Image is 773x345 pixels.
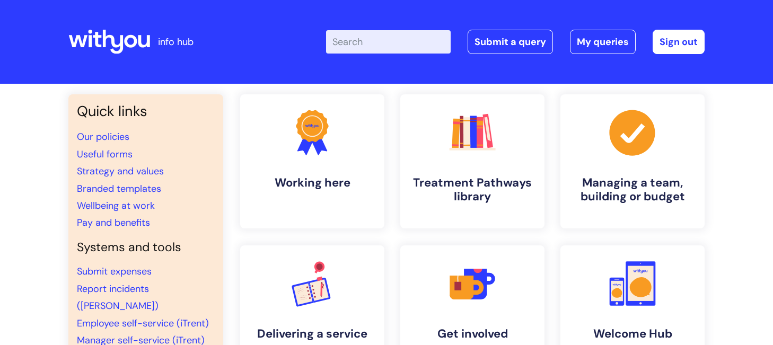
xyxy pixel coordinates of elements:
a: Treatment Pathways library [400,94,544,228]
h4: Treatment Pathways library [409,176,536,204]
a: Useful forms [77,148,133,161]
a: Submit a query [468,30,553,54]
a: My queries [570,30,636,54]
a: Strategy and values [77,165,164,178]
a: Submit expenses [77,265,152,278]
h4: Delivering a service [249,327,376,341]
a: Report incidents ([PERSON_NAME]) [77,282,159,312]
h4: Managing a team, building or budget [569,176,696,204]
a: Branded templates [77,182,161,195]
input: Search [326,30,451,54]
a: Our policies [77,130,129,143]
h4: Working here [249,176,376,190]
h4: Get involved [409,327,536,341]
a: Sign out [653,30,705,54]
h4: Systems and tools [77,240,215,255]
a: Managing a team, building or budget [560,94,705,228]
a: Employee self-service (iTrent) [77,317,209,330]
h4: Welcome Hub [569,327,696,341]
a: Pay and benefits [77,216,150,229]
p: info hub [158,33,194,50]
h3: Quick links [77,103,215,120]
a: Working here [240,94,384,228]
div: | - [326,30,705,54]
a: Wellbeing at work [77,199,155,212]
